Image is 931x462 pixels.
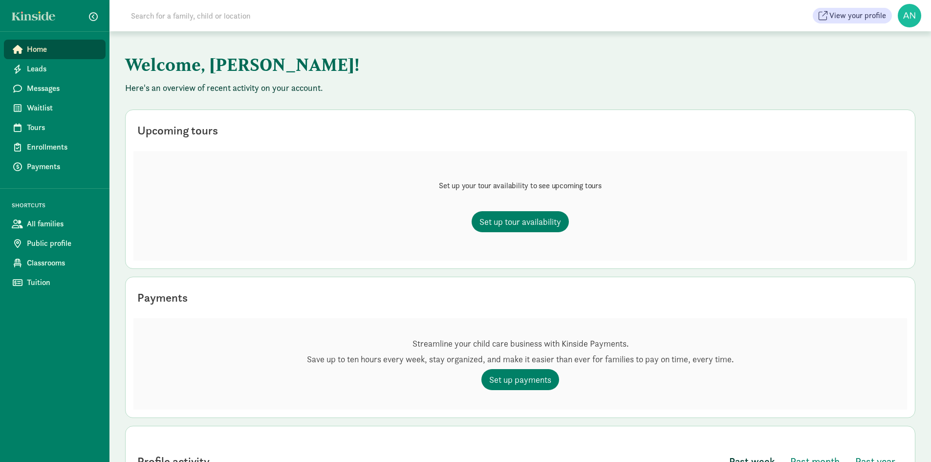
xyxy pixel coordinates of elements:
[27,63,98,75] span: Leads
[479,215,561,228] span: Set up tour availability
[4,157,106,176] a: Payments
[4,79,106,98] a: Messages
[489,373,551,386] span: Set up payments
[27,218,98,230] span: All families
[137,122,218,139] div: Upcoming tours
[307,353,734,365] p: Save up to ten hours every week, stay organized, and make it easier than ever for families to pay...
[27,257,98,269] span: Classrooms
[4,214,106,234] a: All families
[4,59,106,79] a: Leads
[829,10,886,22] span: View your profile
[27,277,98,288] span: Tuition
[27,44,98,55] span: Home
[4,137,106,157] a: Enrollments
[27,102,98,114] span: Waitlist
[125,47,609,82] h1: Welcome, [PERSON_NAME]!
[813,8,892,23] button: View your profile
[481,369,559,390] a: Set up payments
[307,338,734,350] p: Streamline your child care business with Kinside Payments.
[27,141,98,153] span: Enrollments
[125,82,915,94] p: Here's an overview of recent activity on your account.
[4,118,106,137] a: Tours
[4,234,106,253] a: Public profile
[4,98,106,118] a: Waitlist
[27,122,98,133] span: Tours
[4,273,106,292] a: Tuition
[27,161,98,173] span: Payments
[27,238,98,249] span: Public profile
[4,253,106,273] a: Classrooms
[472,211,569,232] a: Set up tour availability
[4,40,106,59] a: Home
[137,289,188,307] div: Payments
[27,83,98,94] span: Messages
[125,6,399,25] input: Search for a family, child or location
[439,180,602,192] p: Set up your tour availability to see upcoming tours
